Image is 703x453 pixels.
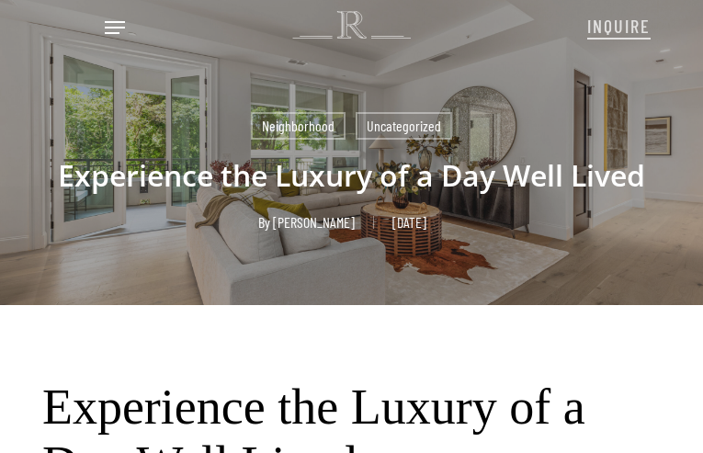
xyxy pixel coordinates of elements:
[587,6,651,44] a: INQUIRE
[105,18,125,37] a: Navigation Menu
[356,112,452,140] a: Uncategorized
[251,112,346,140] a: Neighborhood
[42,140,661,211] h1: Experience the Luxury of a Day Well Lived
[273,213,355,231] a: [PERSON_NAME]
[258,216,270,229] span: By
[587,15,651,37] span: INQUIRE
[373,216,445,229] span: [DATE]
